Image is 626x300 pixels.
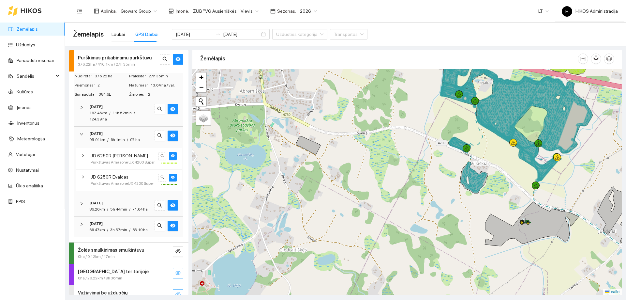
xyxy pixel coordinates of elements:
span: 0ha / 28.22km / 9h 36min [78,275,122,281]
span: search [157,223,162,229]
button: search [155,200,165,211]
span: eye [175,56,181,63]
span: Priemonės [75,82,97,88]
div: [DATE]86.26km/5h 44min/71.64 hasearcheye [74,196,183,216]
span: right [80,105,83,109]
span: 384.6L [99,91,128,98]
button: eye [169,152,177,160]
strong: [GEOGRAPHIC_DATA] teritorijoje [78,269,149,274]
a: Žemėlapis [17,26,38,32]
span: eye [170,223,175,229]
span: / [129,228,130,232]
span: 13.64 ha / val. [151,82,183,88]
span: eye [170,203,175,209]
strong: Važiavimai be užduočių [78,290,127,295]
span: + [199,73,203,81]
span: 97 ha [130,137,140,142]
span: Sezonas : [277,8,296,15]
span: search [160,154,164,158]
span: eye-invisible [175,270,181,276]
span: search [157,133,162,139]
span: Sunaudota [75,91,99,98]
strong: Purškimas prikabinamu purkštuvu [78,55,152,60]
span: Praleista [129,73,149,79]
button: Initiate a new search [196,97,206,106]
button: search [155,104,165,114]
a: Panaudoti resursai [17,58,54,63]
span: search [162,56,168,63]
div: Žemėlapis [200,49,578,68]
span: Įmonė : [175,8,189,15]
button: search [160,54,170,65]
a: Vartotojai [16,152,35,157]
a: Zoom out [196,82,206,92]
span: swap-right [215,32,220,37]
a: Ūkio analitika [16,183,43,188]
span: right [80,202,83,206]
span: 83.19 ha [132,228,148,232]
button: eye-invisible [173,246,183,257]
span: 66.47km [89,228,105,232]
div: GPS Darbai [135,31,158,38]
div: [DATE]66.47km/3h 57min/83.19 hasearcheye [74,217,183,237]
span: search [157,203,162,209]
span: eye [170,133,175,139]
button: eye [173,54,183,65]
button: search [155,131,165,141]
span: 0ha / 0.12km / 47min [78,254,115,260]
span: 167.46km [89,111,107,115]
button: search [158,152,166,160]
button: column-width [578,54,588,64]
strong: [DATE] [89,201,103,205]
a: Layers [196,111,211,125]
div: JD 6250R EvaldasPurkštuvas AmazoneUX 4200 Supersearcheye [76,169,182,191]
span: right [80,132,83,136]
span: Sandėlis [17,70,54,83]
span: 124.39 ha [89,117,107,121]
a: PPIS [16,199,25,204]
a: Leaflet [605,290,620,294]
input: Pabaigos data [223,31,260,38]
span: / [107,207,108,212]
span: Žemėlapis [73,29,104,39]
a: Įmonės [17,105,32,110]
button: eye [169,174,177,182]
span: shop [169,8,174,14]
span: Našumas [129,82,151,88]
button: search [155,221,165,231]
span: 95.91km [89,137,105,142]
span: menu-fold [77,8,82,14]
a: Užduotys [16,42,35,47]
span: eye-invisible [175,292,181,298]
span: 11h 52min [112,111,132,115]
span: calendar [270,8,276,14]
strong: [DATE] [89,131,103,136]
span: Groward Group [121,6,157,16]
strong: [DATE] [89,221,103,226]
span: column-width [578,56,588,61]
span: 376.22ha / 416.1km / 27h 35min [78,61,135,68]
span: ŽŪB "VG Ausieniškės " Vievis [193,6,259,16]
span: 2026 [300,6,317,16]
button: eye [168,104,178,114]
span: layout [94,8,99,14]
div: [DATE]167.46km/11h 52min/124.39 hasearcheye [74,100,183,126]
span: LT [538,6,549,16]
span: 71.64 ha [132,207,148,212]
div: [DATE]95.91km/6h 1min/97 hasearcheye [74,127,183,147]
a: Zoom in [196,72,206,82]
div: Laukai [112,31,125,38]
span: Žmonės [129,91,148,98]
span: JD 6250R Evaldas [91,173,128,181]
a: Nustatymai [16,167,39,173]
span: / [107,137,109,142]
span: 6h 1min [111,137,125,142]
span: / [134,111,135,115]
span: 5h 44min [110,207,127,212]
button: eye [168,221,178,231]
span: 27h 35min [149,73,183,79]
span: 86.26km [89,207,105,212]
span: / [127,137,128,142]
span: search [160,175,164,180]
span: search [157,106,162,113]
